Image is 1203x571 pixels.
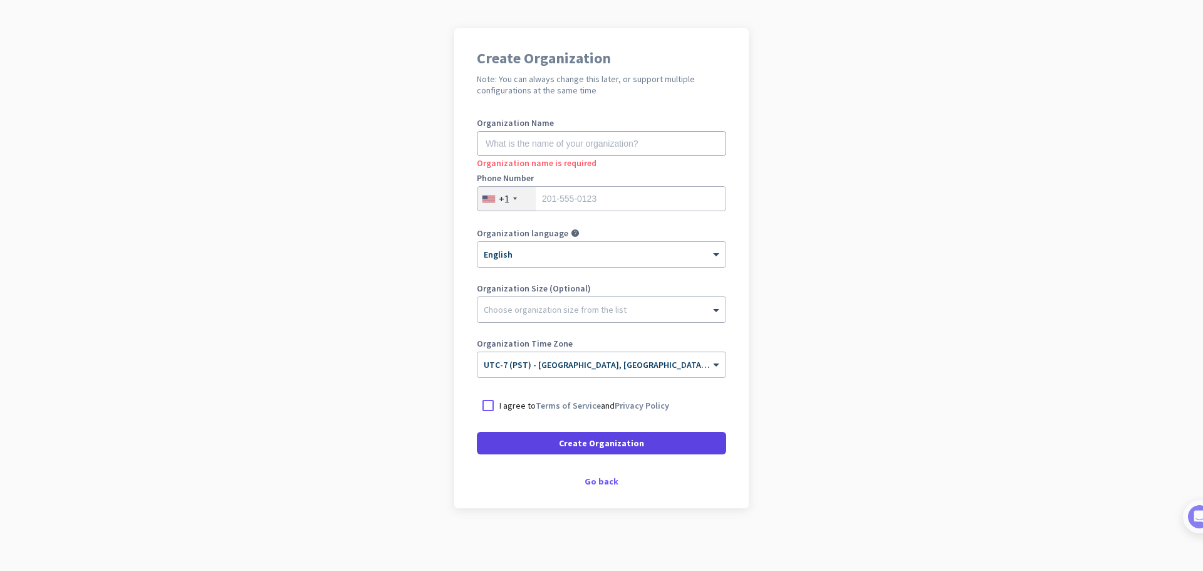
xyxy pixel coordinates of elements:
[571,229,580,238] i: help
[477,477,726,486] div: Go back
[477,339,726,348] label: Organization Time Zone
[477,432,726,454] button: Create Organization
[477,229,568,238] label: Organization language
[477,73,726,96] h2: Note: You can always change this later, or support multiple configurations at the same time
[499,399,669,412] p: I agree to and
[477,284,726,293] label: Organization Size (Optional)
[477,118,726,127] label: Organization Name
[499,192,509,205] div: +1
[477,157,596,169] span: Organization name is required
[477,174,726,182] label: Phone Number
[477,186,726,211] input: 201-555-0123
[536,400,601,411] a: Terms of Service
[477,131,726,156] input: What is the name of your organization?
[615,400,669,411] a: Privacy Policy
[559,437,644,449] span: Create Organization
[477,51,726,66] h1: Create Organization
